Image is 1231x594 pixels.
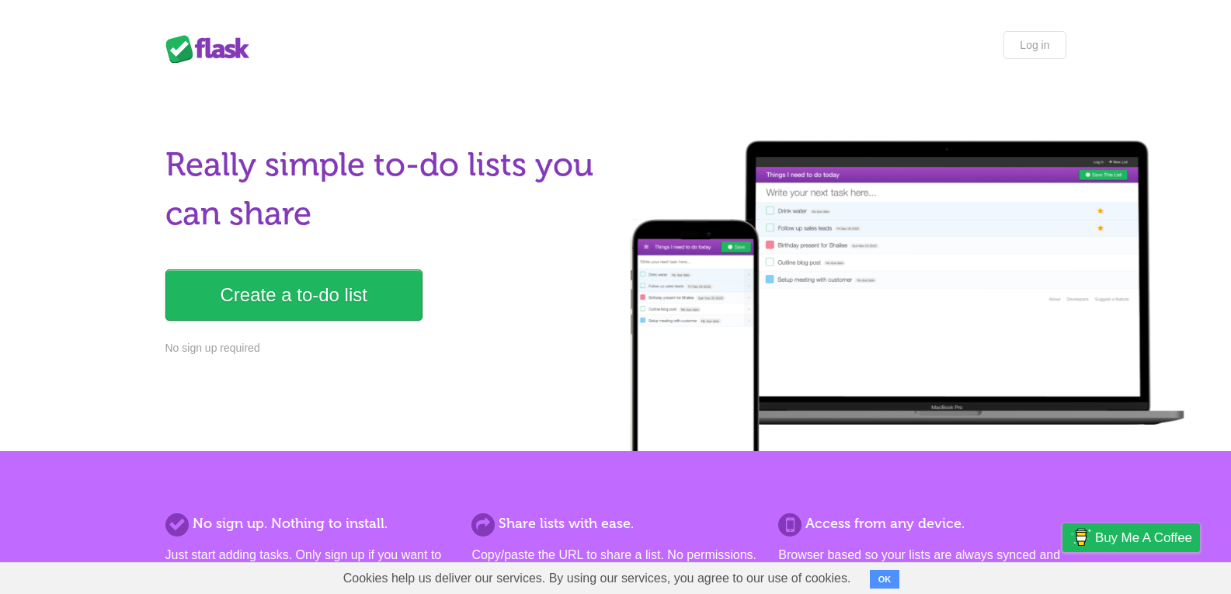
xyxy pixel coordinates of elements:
span: Cookies help us deliver our services. By using our services, you agree to our use of cookies. [328,563,867,594]
a: Create a to-do list [165,269,423,321]
a: Buy me a coffee [1062,523,1200,552]
p: Copy/paste the URL to share a list. No permissions. No formal invites. It's that simple. [471,546,759,583]
img: Buy me a coffee [1070,524,1091,551]
p: No sign up required [165,340,607,356]
div: Flask Lists [165,35,259,63]
p: Browser based so your lists are always synced and you can access them from anywhere. [778,546,1066,583]
h2: Access from any device. [778,513,1066,534]
p: Just start adding tasks. Only sign up if you want to save more than one list. [165,546,453,583]
h1: Really simple to-do lists you can share [165,141,607,238]
a: Log in [1003,31,1066,59]
button: OK [870,570,900,589]
h2: Share lists with ease. [471,513,759,534]
h2: No sign up. Nothing to install. [165,513,453,534]
span: Buy me a coffee [1095,524,1192,551]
